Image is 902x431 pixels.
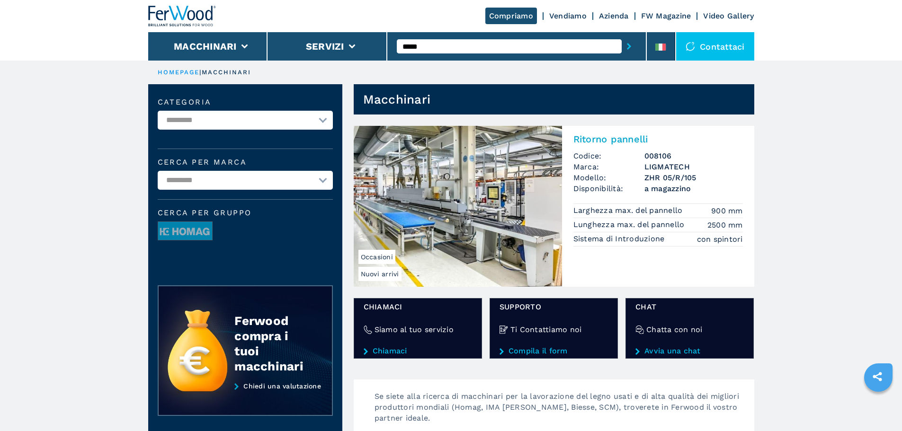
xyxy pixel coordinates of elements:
[599,11,629,20] a: Azienda
[635,301,744,312] span: chat
[199,69,201,76] span: |
[686,42,695,51] img: Contattaci
[158,382,333,416] a: Chiedi una valutazione
[644,183,743,194] span: a magazzino
[644,161,743,172] h3: LIGMATECH
[573,133,743,145] h2: Ritorno pannelli
[158,209,333,217] span: Cerca per Gruppo
[644,172,743,183] h3: ZHR 05/R/105
[697,234,743,245] em: con spintori
[485,8,537,24] a: Compriamo
[358,267,402,281] span: Nuovi arrivi
[703,11,754,20] a: Video Gallery
[573,205,685,216] p: Larghezza max. del pannello
[573,150,644,161] span: Codice:
[234,313,313,374] div: Ferwood compra i tuoi macchinari
[573,172,644,183] span: Modello:
[375,324,454,335] h4: Siamo al tuo servizio
[364,325,372,334] img: Siamo al tuo servizio
[707,220,743,230] em: 2500 mm
[364,301,472,312] span: Chiamaci
[711,205,743,216] em: 900 mm
[862,388,895,424] iframe: Chat
[641,11,691,20] a: FW Magazine
[676,32,754,61] div: Contattaci
[635,325,644,334] img: Chatta con noi
[573,234,667,244] p: Sistema di Introduzione
[354,126,754,287] a: Ritorno pannelli LIGMATECH ZHR 05/R/105Nuovi arriviOccasioniRitorno pannelliCodice:008106Marca:LI...
[158,69,200,76] a: HOMEPAGE
[622,35,636,57] button: submit-button
[158,158,333,166] label: Cerca per marca
[573,183,644,194] span: Disponibilità:
[202,68,251,77] p: macchinari
[306,41,344,52] button: Servizi
[866,365,889,388] a: sharethis
[363,92,431,107] h1: Macchinari
[500,325,508,334] img: Ti Contattiamo noi
[358,250,395,264] span: Occasioni
[573,220,687,230] p: Lunghezza max. del pannello
[158,98,333,106] label: Categoria
[646,324,703,335] h4: Chatta con noi
[500,301,608,312] span: Supporto
[644,150,743,161] h3: 008106
[354,126,562,287] img: Ritorno pannelli LIGMATECH ZHR 05/R/105
[635,347,744,355] a: Avvia una chat
[174,41,237,52] button: Macchinari
[158,222,212,241] img: image
[364,347,472,355] a: Chiamaci
[573,161,644,172] span: Marca:
[510,324,582,335] h4: Ti Contattiamo noi
[549,11,587,20] a: Vendiamo
[148,6,216,26] img: Ferwood
[500,347,608,355] a: Compila il form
